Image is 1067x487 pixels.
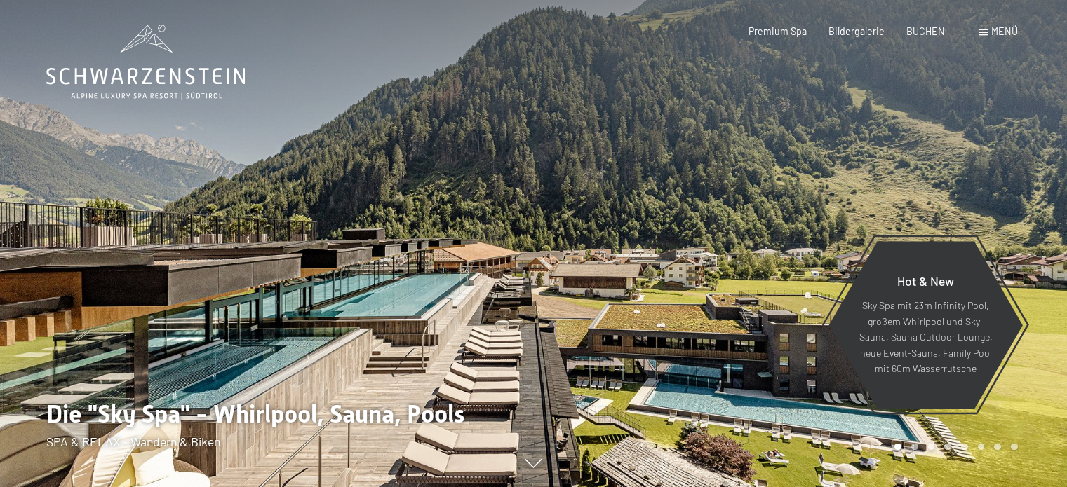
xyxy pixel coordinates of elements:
div: Carousel Page 2 [911,444,918,451]
p: Sky Spa mit 23m Infinity Pool, großem Whirlpool und Sky-Sauna, Sauna Outdoor Lounge, neue Event-S... [859,298,993,377]
div: Carousel Page 4 [944,444,951,451]
a: Bildergalerie [828,25,885,37]
a: Hot & New Sky Spa mit 23m Infinity Pool, großem Whirlpool und Sky-Sauna, Sauna Outdoor Lounge, ne... [828,240,1024,410]
a: Premium Spa [749,25,807,37]
div: Carousel Page 7 [994,444,1001,451]
div: Carousel Page 8 [1011,444,1018,451]
div: Carousel Page 3 [928,444,935,451]
span: Hot & New [897,273,954,289]
div: Carousel Pagination [890,444,1017,451]
div: Carousel Page 6 [978,444,985,451]
span: Menü [991,25,1018,37]
div: Carousel Page 1 (Current Slide) [894,444,901,451]
div: Carousel Page 5 [961,444,968,451]
a: BUCHEN [906,25,945,37]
